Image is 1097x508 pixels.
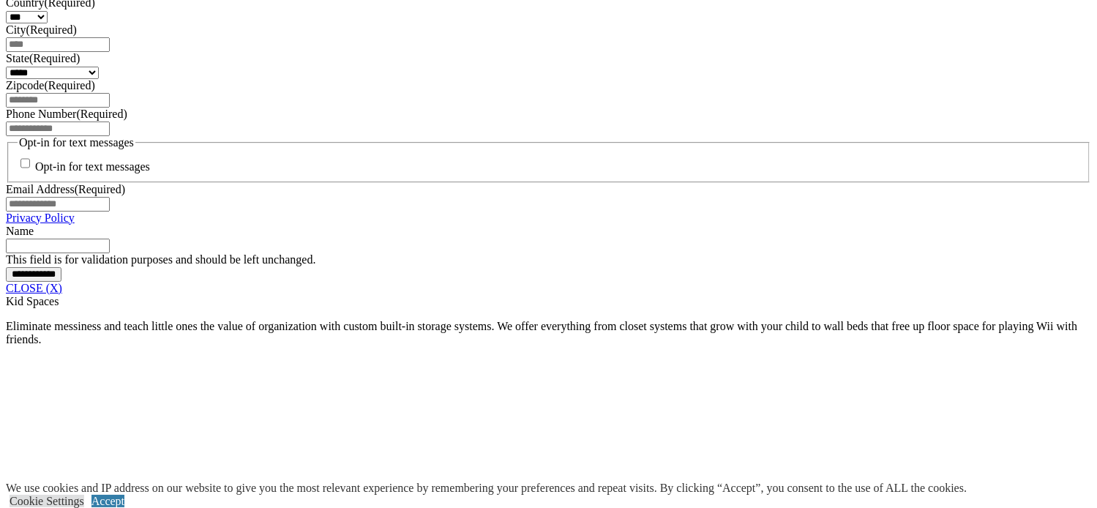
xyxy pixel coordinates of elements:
[35,161,150,173] label: Opt-in for text messages
[76,108,127,120] span: (Required)
[18,136,135,149] legend: Opt-in for text messages
[6,225,34,237] label: Name
[6,79,95,91] label: Zipcode
[26,23,77,36] span: (Required)
[6,482,967,495] div: We use cookies and IP address on our website to give you the most relevant experience by remember...
[44,79,94,91] span: (Required)
[6,52,80,64] label: State
[10,495,84,507] a: Cookie Settings
[6,23,77,36] label: City
[6,295,59,307] span: Kid Spaces
[6,282,62,294] a: CLOSE (X)
[6,183,125,195] label: Email Address
[91,495,124,507] a: Accept
[75,183,125,195] span: (Required)
[6,212,75,224] a: Privacy Policy
[29,52,80,64] span: (Required)
[6,108,127,120] label: Phone Number
[6,253,1091,266] div: This field is for validation purposes and should be left unchanged.
[6,320,1091,346] p: Eliminate messiness and teach little ones the value of organization with custom built-in storage ...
